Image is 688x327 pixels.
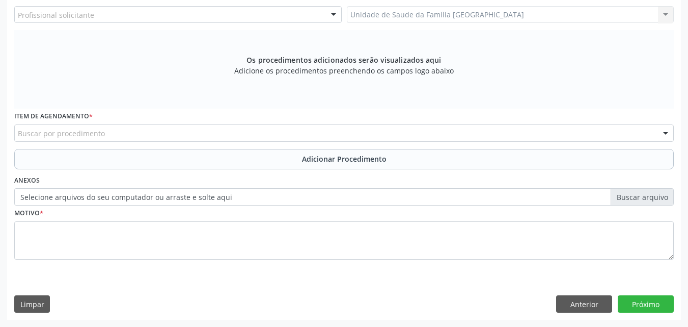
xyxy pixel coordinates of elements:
[14,109,93,124] label: Item de agendamento
[14,149,674,169] button: Adicionar Procedimento
[18,10,94,20] span: Profissional solicitante
[18,128,105,139] span: Buscar por procedimento
[234,65,454,76] span: Adicione os procedimentos preenchendo os campos logo abaixo
[618,295,674,313] button: Próximo
[302,154,387,164] span: Adicionar Procedimento
[556,295,612,313] button: Anterior
[14,206,43,221] label: Motivo
[246,55,441,65] span: Os procedimentos adicionados serão visualizados aqui
[14,173,40,189] label: Anexos
[14,295,50,313] button: Limpar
